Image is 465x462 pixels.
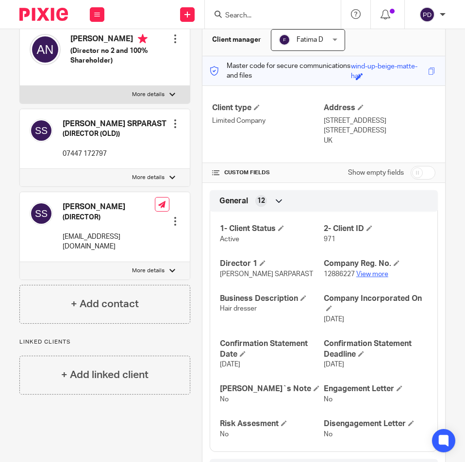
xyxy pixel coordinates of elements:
[71,297,139,312] h4: + Add contact
[19,8,68,21] img: Pixie
[351,62,426,73] div: wind-up-beige-matte-hat
[324,126,435,135] p: [STREET_ADDRESS]
[219,196,248,206] span: General
[212,116,324,126] p: Limited Company
[220,396,229,403] span: No
[324,384,428,394] h4: Engagement Letter
[324,224,428,234] h4: 2- Client ID
[324,236,335,243] span: 971
[138,34,148,44] i: Primary
[132,91,165,99] p: More details
[324,136,435,146] p: UK
[220,271,313,278] span: [PERSON_NAME] SARPARAST
[19,338,190,346] p: Linked clients
[63,129,166,139] h5: (DIRECTOR (OLD))
[220,224,324,234] h4: 1- Client Status
[220,384,324,394] h4: [PERSON_NAME]`s Note
[257,196,265,206] span: 12
[212,35,261,45] h3: Client manager
[210,61,351,81] p: Master code for secure communications and files
[324,316,344,323] span: [DATE]
[220,305,257,312] span: Hair dresser
[63,149,166,159] p: 07447 172797
[212,169,324,177] h4: CUSTOM FIELDS
[356,271,388,278] a: View more
[279,34,290,46] img: svg%3E
[224,12,312,20] input: Search
[132,267,165,275] p: More details
[212,103,324,113] h4: Client type
[30,34,61,65] img: svg%3E
[61,367,149,382] h4: + Add linked client
[220,236,239,243] span: Active
[324,419,428,429] h4: Disengagement Letter
[70,34,170,46] h4: [PERSON_NAME]
[63,232,155,252] p: [EMAIL_ADDRESS][DOMAIN_NAME]
[324,116,435,126] p: [STREET_ADDRESS]
[63,213,155,222] h5: (DIRECTOR)
[324,361,344,368] span: [DATE]
[324,259,428,269] h4: Company Reg. No.
[63,202,155,212] h4: [PERSON_NAME]
[348,168,404,178] label: Show empty fields
[70,46,170,66] h5: (Director no 2 and 100% Shareholder)
[220,361,240,368] span: [DATE]
[132,174,165,181] p: More details
[324,431,332,438] span: No
[324,339,428,360] h4: Confirmation Statement Deadline
[297,36,323,43] span: Fatima D
[324,271,355,278] span: 12886227
[30,119,53,142] img: svg%3E
[63,119,166,129] h4: [PERSON_NAME] SRPARAST
[220,259,324,269] h4: Director 1
[324,294,428,314] h4: Company Incorporated On
[220,431,229,438] span: No
[324,103,435,113] h4: Address
[30,202,53,225] img: svg%3E
[220,419,324,429] h4: Risk Assesment
[220,339,324,360] h4: Confirmation Statement Date
[419,7,435,22] img: svg%3E
[324,396,332,403] span: No
[220,294,324,304] h4: Business Description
